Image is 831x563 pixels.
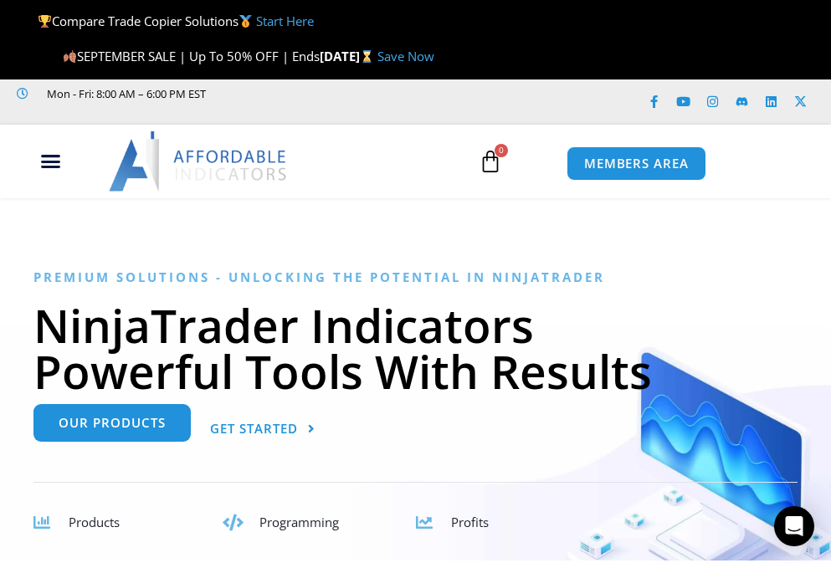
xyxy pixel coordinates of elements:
[774,506,814,546] div: Open Intercom Messenger
[259,514,339,530] span: Programming
[33,269,798,285] h6: Premium Solutions - Unlocking the Potential in NinjaTrader
[109,131,289,192] img: LogoAI | Affordable Indicators – NinjaTrader
[33,302,798,394] h1: NinjaTrader Indicators Powerful Tools With Results
[43,84,206,104] span: Mon - Fri: 8:00 AM – 6:00 PM EST
[33,407,191,445] a: Our Products
[69,514,120,530] span: Products
[9,146,91,177] div: Menu Toggle
[567,146,706,181] a: MEMBERS AREA
[451,514,489,530] span: Profits
[256,13,314,29] a: Start Here
[38,13,314,29] span: Compare Trade Copier Solutions
[377,48,434,64] a: Save Now
[210,422,298,435] span: Get Started
[64,50,76,63] img: 🍂
[361,50,373,63] img: ⌛
[17,104,268,120] iframe: Customer reviews powered by Trustpilot
[210,411,315,448] a: Get Started
[454,137,527,186] a: 0
[63,48,320,64] span: SEPTEMBER SALE | Up To 50% OFF | Ends
[584,157,689,170] span: MEMBERS AREA
[320,48,377,64] strong: [DATE]
[495,144,508,157] span: 0
[38,15,51,28] img: 🏆
[59,420,166,432] span: Our Products
[239,15,252,28] img: 🥇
